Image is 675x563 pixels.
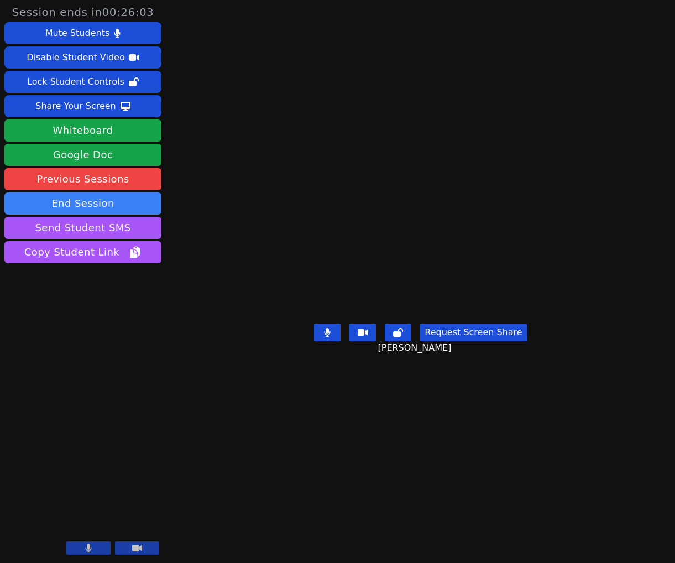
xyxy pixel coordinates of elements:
time: 00:26:03 [102,6,154,19]
button: Lock Student Controls [4,71,161,93]
a: Google Doc [4,144,161,166]
a: Previous Sessions [4,168,161,190]
button: Request Screen Share [420,324,526,341]
span: Copy Student Link [24,244,142,260]
button: End Session [4,192,161,215]
button: Copy Student Link [4,241,161,263]
button: Mute Students [4,22,161,44]
button: Disable Student Video [4,46,161,69]
span: [PERSON_NAME] [378,341,454,355]
button: Share Your Screen [4,95,161,117]
button: Send Student SMS [4,217,161,239]
div: Mute Students [45,24,109,42]
div: Lock Student Controls [27,73,124,91]
div: Disable Student Video [27,49,124,66]
div: Share Your Screen [35,97,116,115]
span: Session ends in [12,4,154,20]
button: Whiteboard [4,119,161,142]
